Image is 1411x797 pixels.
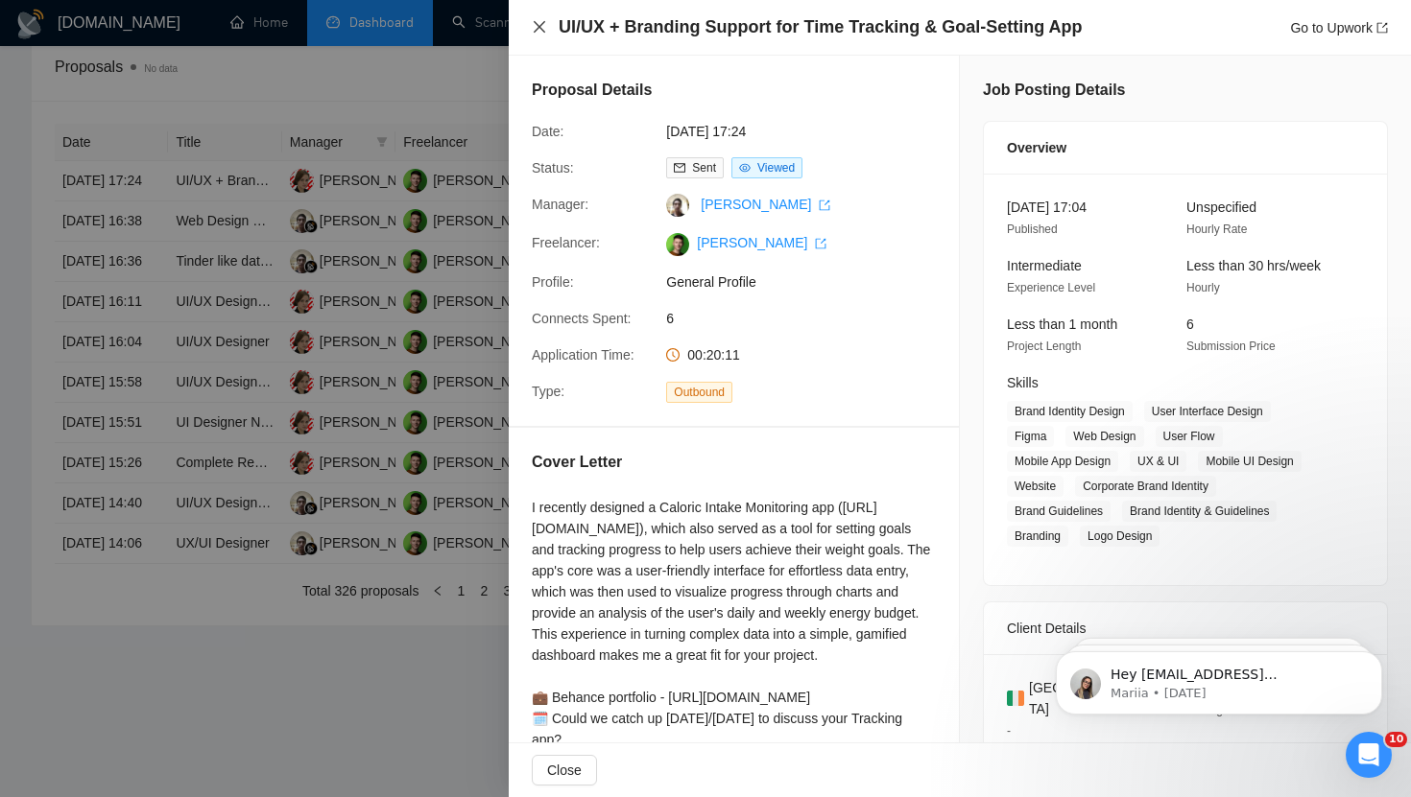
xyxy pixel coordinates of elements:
[819,199,830,211] span: export
[666,271,954,293] span: General Profile
[532,197,588,212] span: Manager:
[1186,223,1247,236] span: Hourly Rate
[983,79,1125,102] h5: Job Posting Details
[532,124,563,139] span: Date:
[666,233,689,256] img: c16pGwGrh3ocwXKs_QLemoNvxF5hxZwYyk4EQ7X_OQYVbd2jgSzNEOmhmNm2noYs8N
[1007,137,1066,158] span: Overview
[532,160,574,176] span: Status:
[532,755,597,785] button: Close
[1130,451,1186,472] span: UX & UI
[666,121,954,142] span: [DATE] 17:24
[1007,451,1118,472] span: Mobile App Design
[1007,526,1068,547] span: Branding
[532,311,632,326] span: Connects Spent:
[1385,732,1407,747] span: 10
[687,347,740,363] span: 00:20:11
[1007,375,1039,390] span: Skills
[1186,340,1276,353] span: Submission Price
[739,162,751,174] span: eye
[1376,22,1388,34] span: export
[1007,476,1064,497] span: Website
[697,235,826,250] a: [PERSON_NAME] export
[1080,526,1160,547] span: Logo Design
[701,197,830,212] a: [PERSON_NAME] export
[1027,611,1411,745] iframe: Intercom notifications message
[692,161,716,175] span: Sent
[1007,401,1133,422] span: Brand Identity Design
[1007,199,1087,215] span: [DATE] 17:04
[1007,602,1364,654] div: Client Details
[532,19,547,35] span: close
[1122,501,1277,522] span: Brand Identity & Guidelines
[1186,199,1256,215] span: Unspecified
[532,19,547,35] button: Close
[666,348,680,362] span: clock-circle
[1075,476,1216,497] span: Corporate Brand Identity
[1186,258,1321,273] span: Less than 30 hrs/week
[532,274,574,290] span: Profile:
[757,161,795,175] span: Viewed
[1007,501,1111,522] span: Brand Guidelines
[1007,426,1054,447] span: Figma
[1007,258,1082,273] span: Intermediate
[532,235,600,250] span: Freelancer:
[1198,451,1301,472] span: Mobile UI Design
[532,451,622,474] h5: Cover Letter
[559,15,1083,39] h4: UI/UX + Branding Support for Time Tracking & Goal-Setting App
[547,760,582,781] span: Close
[1156,426,1223,447] span: User Flow
[666,308,954,329] span: 6
[1007,724,1011,738] span: -
[1007,340,1081,353] span: Project Length
[1290,20,1388,35] a: Go to Upworkexport
[532,79,652,102] h5: Proposal Details
[532,497,936,750] div: I recently designed a Caloric Intake Monitoring app ([URL][DOMAIN_NAME]), which also served as a ...
[1186,316,1194,332] span: 6
[666,382,732,403] span: Outbound
[1007,316,1117,332] span: Less than 1 month
[1007,688,1024,709] img: 🇮🇪
[532,347,634,363] span: Application Time:
[1186,281,1220,294] span: Hourly
[1065,426,1143,447] span: Web Design
[815,238,826,249] span: export
[674,162,685,174] span: mail
[1144,401,1271,422] span: User Interface Design
[532,384,564,399] span: Type:
[1007,223,1058,236] span: Published
[1007,281,1095,294] span: Experience Level
[1346,732,1392,778] iframe: Intercom live chat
